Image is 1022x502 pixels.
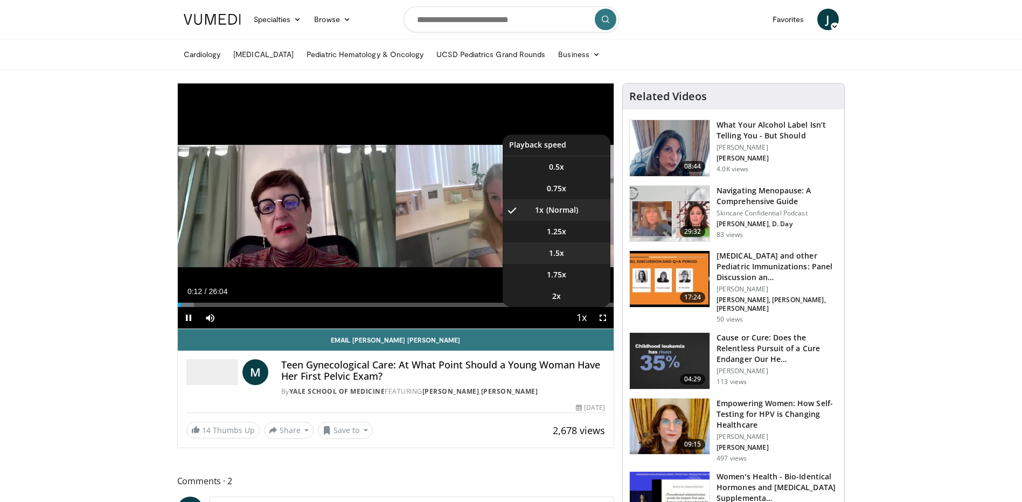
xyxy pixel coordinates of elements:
[717,296,838,313] p: [PERSON_NAME], [PERSON_NAME], [PERSON_NAME]
[717,367,838,375] p: [PERSON_NAME]
[717,398,838,430] h3: Empowering Women: How Self-Testing for HPV is Changing Healthcare
[553,424,605,437] span: 2,678 views
[717,433,838,441] p: [PERSON_NAME]
[547,183,566,194] span: 0.75x
[186,359,238,385] img: Yale School of Medicine
[576,403,605,413] div: [DATE]
[547,269,566,280] span: 1.75x
[227,44,300,65] a: [MEDICAL_DATA]
[717,165,748,173] p: 4.0K views
[680,161,706,172] span: 08:44
[552,44,607,65] a: Business
[549,162,564,172] span: 0.5x
[300,44,430,65] a: Pediatric Hematology & Oncology
[547,226,566,237] span: 1.25x
[629,185,838,242] a: 29:32 Navigating Menopause: A Comprehensive Guide Skincare Confidential Podcast [PERSON_NAME], D....
[629,120,838,177] a: 08:44 What Your Alcohol Label Isn’t Telling You - But Should [PERSON_NAME] [PERSON_NAME] 4.0K views
[680,292,706,303] span: 17:24
[630,251,710,307] img: 6eb3a788-a216-473d-a095-92846f3fffa7.150x105_q85_crop-smart_upscale.jpg
[187,287,202,296] span: 0:12
[281,359,606,382] h4: Teen Gynecological Care: At What Point Should a Young Woman Have Her First Pelvic Exam?
[630,399,710,455] img: 1f1fb81a-0f98-44c0-bd01-10c6ce7fefbb.png.150x105_q85_crop-smart_upscale.png
[717,185,838,207] h3: Navigating Menopause: A Comprehensive Guide
[177,44,227,65] a: Cardiology
[308,9,357,30] a: Browse
[717,443,838,452] p: [PERSON_NAME]
[629,90,707,103] h4: Related Videos
[186,422,260,438] a: 14 Thumbs Up
[629,332,838,389] a: 04:29 Cause or Cure: Does the Relentless Pursuit of a Cure Endanger Our He… [PERSON_NAME] 113 views
[680,439,706,450] span: 09:15
[766,9,811,30] a: Favorites
[247,9,308,30] a: Specialties
[630,186,710,242] img: 7cfce5a0-fc8e-4ea1-9735-e847a06d05ea.150x105_q85_crop-smart_upscale.jpg
[178,329,614,351] a: Email [PERSON_NAME] [PERSON_NAME]
[717,332,838,365] h3: Cause or Cure: Does the Relentless Pursuit of a Cure Endanger Our He…
[717,315,743,324] p: 50 views
[242,359,268,385] a: M
[592,307,614,329] button: Fullscreen
[281,387,606,396] div: By FEATURING ,
[208,287,227,296] span: 26:04
[717,250,838,283] h3: [MEDICAL_DATA] and other Pediatric Immunizations: Panel Discussion an…
[630,333,710,389] img: fa69a84c-4605-4737-8ed6-0e9b7eb74f92.150x105_q85_crop-smart_upscale.jpg
[571,307,592,329] button: Playback Rate
[717,143,838,152] p: [PERSON_NAME]
[717,285,838,294] p: [PERSON_NAME]
[717,231,743,239] p: 83 views
[184,14,241,25] img: VuMedi Logo
[422,387,479,396] a: [PERSON_NAME]
[717,220,838,228] p: [PERSON_NAME], D. Day
[817,9,839,30] a: J
[199,307,221,329] button: Mute
[717,120,838,141] h3: What Your Alcohol Label Isn’t Telling You - But Should
[289,387,385,396] a: Yale School of Medicine
[680,226,706,237] span: 29:32
[318,422,373,439] button: Save to
[178,83,614,329] video-js: Video Player
[717,209,838,218] p: Skincare Confidential Podcast
[264,422,314,439] button: Share
[404,6,619,32] input: Search topics, interventions
[535,205,544,215] span: 1x
[205,287,207,296] span: /
[717,154,838,163] p: [PERSON_NAME]
[629,398,838,463] a: 09:15 Empowering Women: How Self-Testing for HPV is Changing Healthcare [PERSON_NAME] [PERSON_NAM...
[629,250,838,324] a: 17:24 [MEDICAL_DATA] and other Pediatric Immunizations: Panel Discussion an… [PERSON_NAME] [PERSO...
[552,291,561,302] span: 2x
[630,120,710,176] img: 3c46fb29-c319-40f0-ac3f-21a5db39118c.png.150x105_q85_crop-smart_upscale.png
[178,303,614,307] div: Progress Bar
[680,374,706,385] span: 04:29
[481,387,538,396] a: [PERSON_NAME]
[717,378,747,386] p: 113 views
[177,474,615,488] span: Comments 2
[430,44,552,65] a: UCSD Pediatrics Grand Rounds
[178,307,199,329] button: Pause
[549,248,564,259] span: 1.5x
[202,425,211,435] span: 14
[717,454,747,463] p: 497 views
